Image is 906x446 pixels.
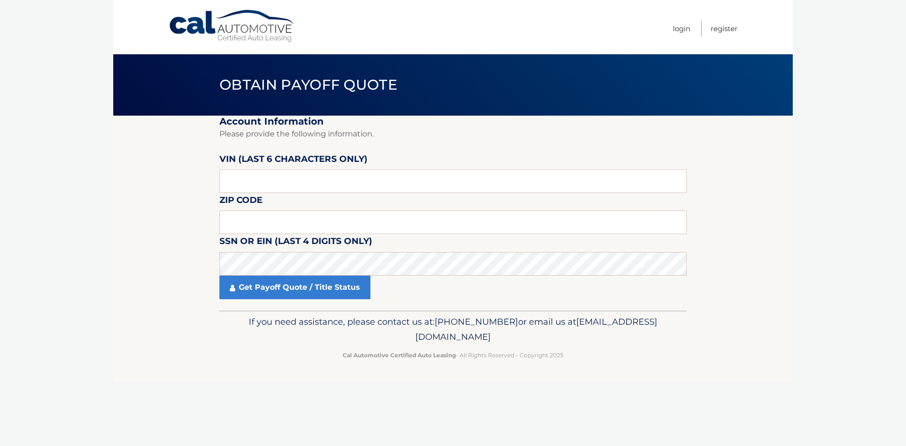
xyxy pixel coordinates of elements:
a: Cal Automotive [168,9,296,43]
label: Zip Code [219,193,262,210]
label: VIN (last 6 characters only) [219,152,368,169]
a: Get Payoff Quote / Title Status [219,276,370,299]
label: SSN or EIN (last 4 digits only) [219,234,372,252]
p: Please provide the following information. [219,127,687,141]
p: If you need assistance, please contact us at: or email us at [226,314,680,345]
a: Register [711,21,738,36]
span: [PHONE_NUMBER] [435,316,518,327]
a: Login [673,21,690,36]
p: - All Rights Reserved - Copyright 2025 [226,350,680,360]
strong: Cal Automotive Certified Auto Leasing [343,352,456,359]
h2: Account Information [219,116,687,127]
span: Obtain Payoff Quote [219,76,397,93]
